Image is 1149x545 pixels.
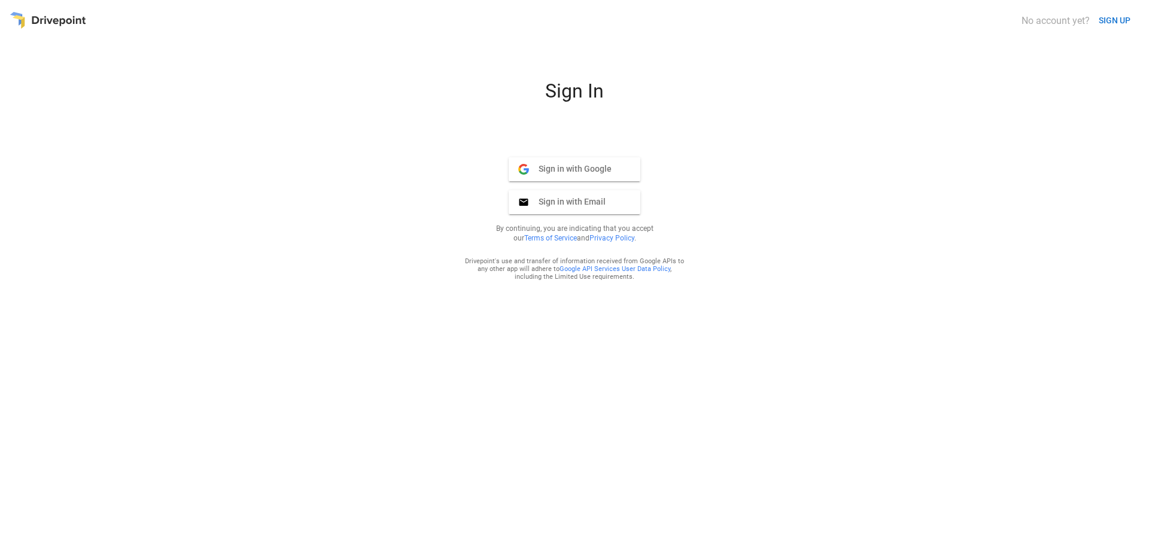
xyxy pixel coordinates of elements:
[560,265,670,273] a: Google API Services User Data Policy
[529,163,612,174] span: Sign in with Google
[529,196,606,207] span: Sign in with Email
[464,257,685,281] div: Drivepoint's use and transfer of information received from Google APIs to any other app will adhe...
[1022,15,1090,26] div: No account yet?
[509,190,640,214] button: Sign in with Email
[589,234,634,242] a: Privacy Policy
[524,234,577,242] a: Terms of Service
[1094,10,1135,32] button: SIGN UP
[431,80,718,112] div: Sign In
[509,157,640,181] button: Sign in with Google
[481,224,668,243] p: By continuing, you are indicating that you accept our and .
